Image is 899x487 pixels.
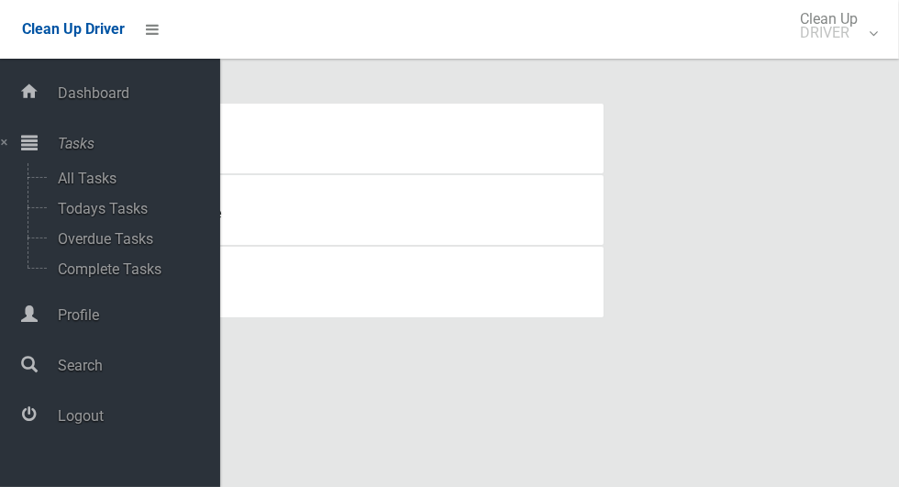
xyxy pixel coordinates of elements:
span: Clean Up Driver [22,20,125,38]
span: Search [52,357,220,374]
span: Complete Tasks [52,260,205,278]
span: Todays Tasks [52,200,205,217]
span: Profile [52,306,220,324]
span: Logout [52,407,220,425]
span: All Tasks [52,170,205,187]
span: Clean Up [791,12,876,39]
small: DRIVER [800,26,858,39]
span: Tasks [52,135,220,152]
span: Overdue Tasks [52,230,205,248]
a: Clean Up Driver [22,16,125,43]
span: Dashboard [52,84,220,102]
